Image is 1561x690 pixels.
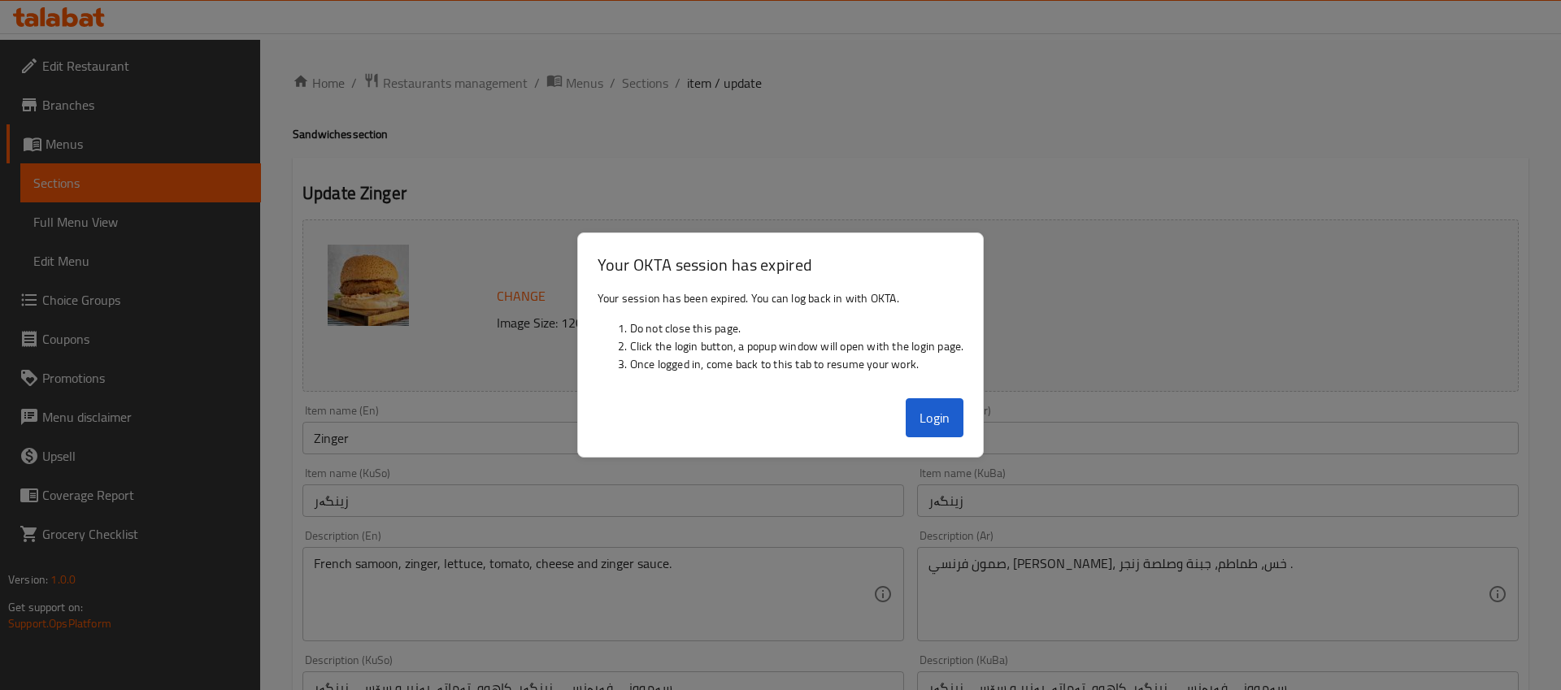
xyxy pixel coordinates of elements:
li: Once logged in, come back to this tab to resume your work. [630,355,964,373]
button: Login [906,398,964,437]
h3: Your OKTA session has expired [598,253,964,276]
div: Your session has been expired. You can log back in with OKTA. [578,283,984,392]
li: Click the login button, a popup window will open with the login page. [630,337,964,355]
li: Do not close this page. [630,319,964,337]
